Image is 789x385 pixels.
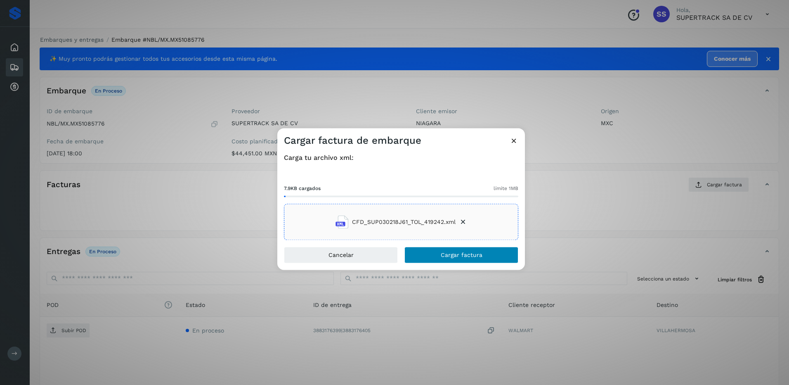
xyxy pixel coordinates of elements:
span: CFD_SUP030218J61_TOL_419242.xml [352,218,456,226]
span: Cancelar [328,252,354,258]
button: Cancelar [284,247,398,264]
button: Cargar factura [404,247,518,264]
h3: Cargar factura de embarque [284,135,421,147]
span: Cargar factura [441,252,482,258]
span: límite 1MB [494,185,518,192]
span: 7.9KB cargados [284,185,321,192]
h4: Carga tu archivo xml: [284,154,518,162]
